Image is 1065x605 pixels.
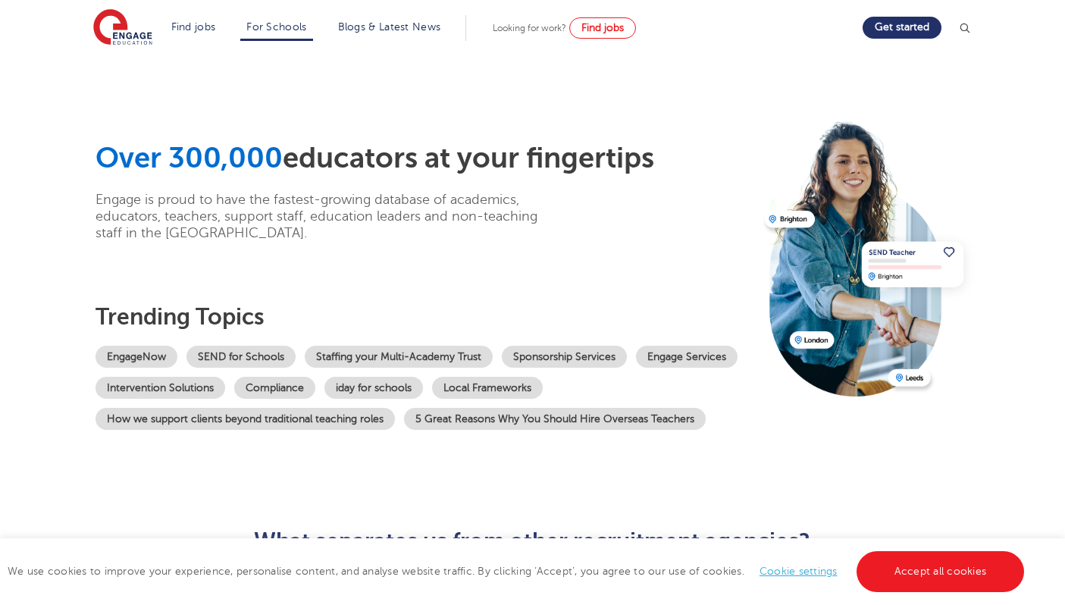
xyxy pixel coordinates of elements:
span: Looking for work? [493,23,566,33]
span: We use cookies to improve your experience, personalise content, and analyse website traffic. By c... [8,566,1028,577]
a: iday for schools [324,377,423,399]
a: Get started [863,17,941,39]
a: EngageNow [96,346,177,368]
a: How we support clients beyond traditional teaching roles [96,408,395,430]
a: Find jobs [569,17,636,39]
p: Engage is proud to have the fastest-growing database of academics, educators, teachers, support s... [96,191,562,241]
h3: Trending topics [96,303,753,331]
h1: educators at your fingertips [96,141,753,176]
a: Accept all cookies [857,551,1025,592]
a: Intervention Solutions [96,377,225,399]
a: Local Frameworks [432,377,543,399]
span: Find jobs [581,22,624,33]
a: Cookie settings [760,566,838,577]
h2: What separates us from other recruitment agencies? [161,528,904,554]
img: Engage Education [93,9,152,47]
span: Over 300,000 [96,142,283,174]
a: Sponsorship Services [502,346,627,368]
a: Blogs & Latest News [338,21,441,33]
a: Compliance [234,377,315,399]
a: Engage Services [636,346,738,368]
a: For Schools [246,21,306,33]
a: 5 Great Reasons Why You Should Hire Overseas Teachers [404,408,706,430]
a: SEND for Schools [186,346,296,368]
a: Staffing your Multi-Academy Trust [305,346,493,368]
a: Find jobs [171,21,216,33]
